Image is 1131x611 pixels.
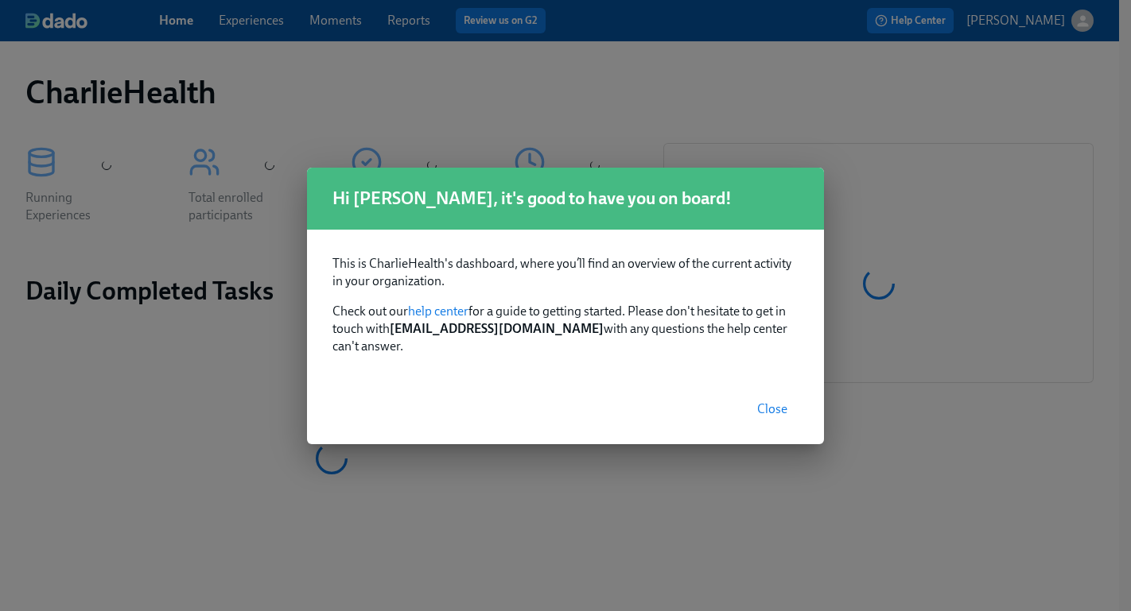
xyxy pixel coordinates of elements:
strong: [EMAIL_ADDRESS][DOMAIN_NAME] [390,321,604,336]
p: This is CharlieHealth's dashboard, where you’ll find an overview of the current activity in your ... [332,255,799,290]
button: Close [746,393,799,425]
div: Check out our for a guide to getting started. Please don't hesitate to get in touch with with any... [307,230,824,374]
span: Close [757,401,787,417]
a: help center [408,304,468,319]
h1: Hi [PERSON_NAME], it's good to have you on board! [332,187,799,211]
